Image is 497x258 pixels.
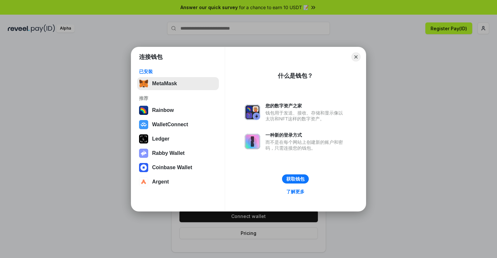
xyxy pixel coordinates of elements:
img: svg+xml,%3Csvg%20xmlns%3D%22http%3A%2F%2Fwww.w3.org%2F2000%2Fsvg%22%20fill%3D%22none%22%20viewBox... [245,104,260,120]
img: svg+xml,%3Csvg%20width%3D%2228%22%20height%3D%2228%22%20viewBox%3D%220%200%2028%2028%22%20fill%3D... [139,120,148,129]
button: Rabby Wallet [137,147,219,160]
img: svg+xml,%3Csvg%20width%3D%2228%22%20height%3D%2228%22%20viewBox%3D%220%200%2028%2028%22%20fill%3D... [139,163,148,172]
img: svg+xml,%3Csvg%20fill%3D%22none%22%20height%3D%2233%22%20viewBox%3D%220%200%2035%2033%22%20width%... [139,79,148,88]
button: Argent [137,175,219,188]
div: 钱包用于发送、接收、存储和显示像以太坊和NFT这样的数字资产。 [265,110,346,122]
button: Close [351,52,361,61]
button: WalletConnect [137,118,219,131]
div: 获取钱包 [286,176,305,182]
div: 推荐 [139,95,217,101]
div: 您的数字资产之家 [265,103,346,109]
div: 什么是钱包？ [278,72,313,80]
button: Ledger [137,132,219,145]
div: 而不是在每个网站上创建新的账户和密码，只需连接您的钱包。 [265,139,346,151]
div: 一种新的登录方式 [265,132,346,138]
a: 了解更多 [282,187,308,196]
img: svg+xml,%3Csvg%20xmlns%3D%22http%3A%2F%2Fwww.w3.org%2F2000%2Fsvg%22%20fill%3D%22none%22%20viewBox... [245,134,260,149]
img: svg+xml,%3Csvg%20width%3D%2228%22%20height%3D%2228%22%20viewBox%3D%220%200%2028%2028%22%20fill%3D... [139,177,148,186]
div: Rainbow [152,107,174,113]
div: Coinbase Wallet [152,165,192,170]
div: Rabby Wallet [152,150,185,156]
img: svg+xml,%3Csvg%20xmlns%3D%22http%3A%2F%2Fwww.w3.org%2F2000%2Fsvg%22%20fill%3D%22none%22%20viewBox... [139,149,148,158]
div: 已安装 [139,69,217,75]
h1: 连接钱包 [139,53,163,61]
div: Argent [152,179,169,185]
button: Rainbow [137,104,219,117]
button: MetaMask [137,77,219,90]
div: WalletConnect [152,122,188,128]
button: 获取钱包 [282,174,309,183]
img: svg+xml,%3Csvg%20width%3D%22120%22%20height%3D%22120%22%20viewBox%3D%220%200%20120%20120%22%20fil... [139,106,148,115]
button: Coinbase Wallet [137,161,219,174]
div: Ledger [152,136,169,142]
img: svg+xml,%3Csvg%20xmlns%3D%22http%3A%2F%2Fwww.w3.org%2F2000%2Fsvg%22%20width%3D%2228%22%20height%3... [139,134,148,143]
div: MetaMask [152,81,177,87]
div: 了解更多 [286,189,305,195]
